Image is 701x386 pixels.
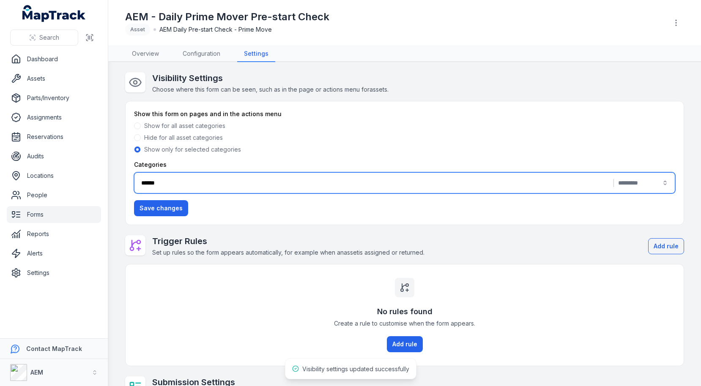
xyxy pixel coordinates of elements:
a: Settings [7,264,101,281]
strong: Contact MapTrack [26,345,82,352]
a: MapTrack [22,5,86,22]
strong: AEM [30,369,43,376]
h2: Visibility Settings [152,72,389,84]
a: Reports [7,226,101,242]
span: Search [39,33,59,42]
button: Add rule [387,336,423,352]
a: Audits [7,148,101,165]
div: Asset [125,24,150,35]
a: People [7,187,101,204]
button: Add rule [648,238,684,254]
a: Assignments [7,109,101,126]
a: Configuration [176,46,227,62]
label: Show for all asset categories [144,122,225,130]
label: Categories [134,160,167,169]
a: Dashboard [7,51,101,68]
span: Create a rule to customise when the form appears. [334,319,475,328]
a: Locations [7,167,101,184]
span: AEM Daily Pre-start Check - Prime Move [159,25,272,34]
h3: No rules found [377,306,433,318]
h1: AEM - Daily Prime Mover Pre-start Check [125,10,329,24]
label: Show this form on pages and in the actions menu [134,110,282,118]
a: Alerts [7,245,101,262]
a: Parts/Inventory [7,90,101,106]
a: Settings [237,46,275,62]
a: Reservations [7,128,101,145]
a: Overview [125,46,166,62]
h2: Trigger Rules [152,235,424,247]
label: Show only for selected categories [144,145,241,154]
a: Forms [7,206,101,223]
button: Search [10,30,78,46]
span: Set up rules so the form appears automatically, for example when an asset is assigned or returned. [152,249,424,256]
span: Visibility settings updated successfully [302,365,409,372]
button: Save changes [134,200,188,216]
label: Hide for all asset categories [144,133,223,142]
a: Assets [7,70,101,87]
span: Choose where this form can be seen, such as in the page or actions menu for assets . [152,86,389,93]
